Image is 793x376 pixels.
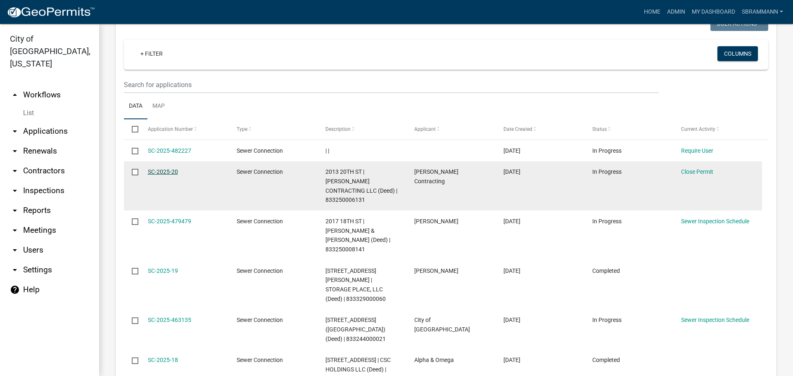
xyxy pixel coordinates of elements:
[503,126,532,132] span: Date Created
[414,168,458,184] span: Baxter Contracting
[503,357,520,363] span: 07/21/2025
[318,119,406,139] datatable-header-cell: Description
[325,126,351,132] span: Description
[592,357,620,363] span: Completed
[406,119,495,139] datatable-header-cell: Applicant
[414,126,436,132] span: Applicant
[641,4,664,20] a: Home
[10,126,20,136] i: arrow_drop_down
[414,267,458,274] span: Haley Leinen
[414,218,458,225] span: Ryan Eggerss
[325,147,329,154] span: | |
[414,317,470,333] span: City of Harlan
[10,265,20,275] i: arrow_drop_down
[237,168,283,175] span: Sewer Connection
[592,126,607,132] span: Status
[673,119,762,139] datatable-header-cell: Current Activity
[592,147,622,154] span: In Progress
[689,4,738,20] a: My Dashboard
[681,218,749,225] a: Sewer Inspection Schedule
[592,168,622,175] span: In Progress
[503,317,520,323] span: 08/13/2025
[124,119,140,139] datatable-header-cell: Select
[664,4,689,20] a: Admin
[147,93,170,120] a: Map
[592,317,622,323] span: In Progress
[503,267,520,274] span: 08/19/2025
[148,218,191,225] a: SC-2025-479479
[592,218,622,225] span: In Progress
[10,166,20,176] i: arrow_drop_down
[325,168,397,203] span: 2013 20TH ST | BAXTER CONTRACTING LLC (Deed) | 833250006131
[237,317,283,323] span: Sewer Connection
[237,147,283,154] span: Sewer Connection
[325,317,386,342] span: 1400 PINE ST | HARLAN, CITY OF (PIONEER PARK) (Deed) | 833244000021
[124,76,659,93] input: Search for applications
[229,119,318,139] datatable-header-cell: Type
[124,93,147,120] a: Data
[503,147,520,154] span: 09/22/2025
[503,218,520,225] span: 09/16/2025
[10,285,20,295] i: help
[681,168,713,175] a: Close Permit
[325,218,390,253] span: 2017 18TH ST | KLEIN, ALAN J & ROSEMARY F SURV (Deed) | 833250008141
[681,147,713,154] a: Require User
[584,119,673,139] datatable-header-cell: Status
[503,168,520,175] span: 09/22/2025
[738,4,786,20] a: SBrammann
[10,245,20,255] i: arrow_drop_down
[148,168,178,175] a: SC-2025-20
[237,218,283,225] span: Sewer Connection
[10,186,20,196] i: arrow_drop_down
[495,119,584,139] datatable-header-cell: Date Created
[237,126,247,132] span: Type
[592,267,620,274] span: Completed
[237,267,283,274] span: Sewer Connection
[148,317,191,323] a: SC-2025-463135
[134,46,169,61] a: + Filter
[10,225,20,235] i: arrow_drop_down
[717,46,758,61] button: Columns
[148,357,178,363] a: SC-2025-18
[148,126,193,132] span: Application Number
[148,147,191,154] a: SC-2025-482227
[325,267,386,302] span: 3115 LEINEN LN | STORAGE PLACE, LLC (Deed) | 833329000060
[10,146,20,156] i: arrow_drop_down
[140,119,228,139] datatable-header-cell: Application Number
[681,126,715,132] span: Current Activity
[10,90,20,100] i: arrow_drop_up
[148,267,178,274] a: SC-2025-19
[414,357,454,363] span: Alpha & Omega
[681,317,749,323] a: Sewer Inspection Schedule
[10,206,20,215] i: arrow_drop_down
[237,357,283,363] span: Sewer Connection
